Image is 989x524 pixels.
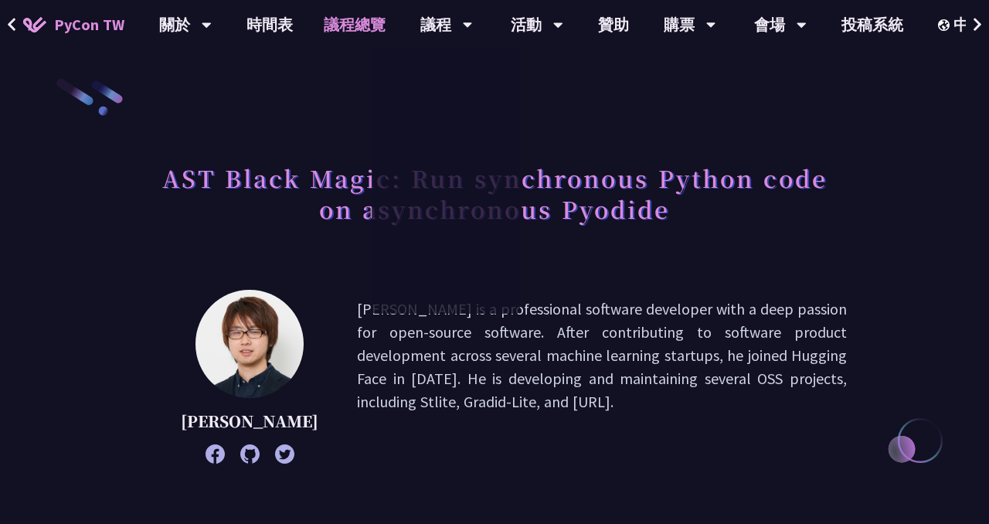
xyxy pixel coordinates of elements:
img: Home icon of PyCon TW 2025 [23,17,46,32]
p: [PERSON_NAME] [181,410,318,433]
span: PyCon TW [54,13,124,36]
h1: AST Black Magic: Run synchronous Python code on asynchronous Pyodide [142,155,847,232]
p: [PERSON_NAME] is a professional software developer with a deep passion for open-source software. ... [357,298,847,456]
img: Locale Icon [938,19,953,31]
a: PyCon TW [8,5,140,44]
img: Yuichiro Tachibana [195,290,304,398]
